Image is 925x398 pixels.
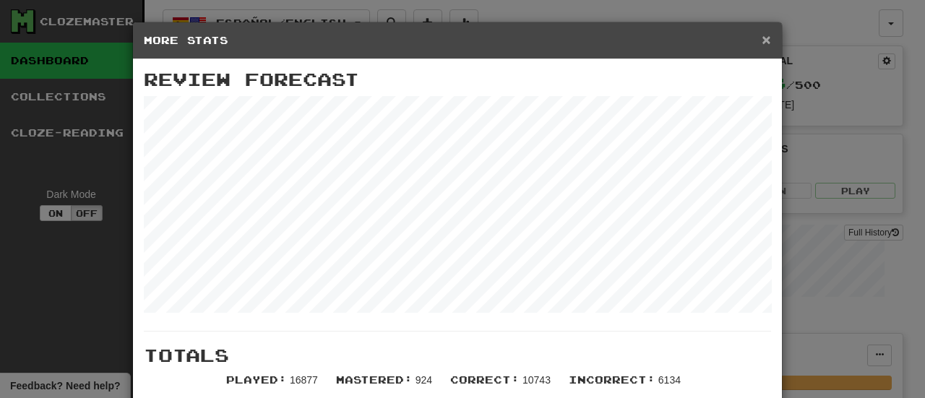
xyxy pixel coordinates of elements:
[762,31,770,48] span: ×
[144,70,771,89] h3: Review Forecast
[450,373,520,386] span: Correct :
[762,32,770,47] button: Close
[562,373,692,398] li: 6134
[219,373,329,398] li: 16877
[569,373,655,386] span: Incorrect :
[144,33,771,48] h5: More Stats
[144,346,771,365] h3: Totals
[336,373,413,386] span: Mastered :
[329,373,443,398] li: 924
[443,373,562,398] li: 10743
[226,373,287,386] span: Played :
